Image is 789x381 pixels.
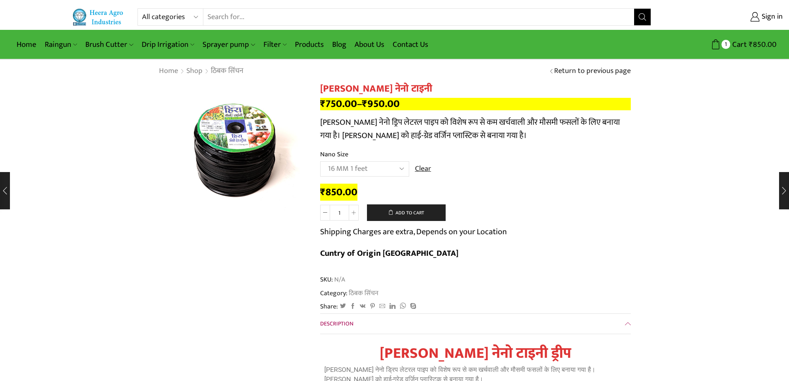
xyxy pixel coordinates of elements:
[320,83,631,95] h1: [PERSON_NAME] नेनो टाइनी
[320,115,620,143] span: [PERSON_NAME] नेनो ड्रिप लेटरल पाइप को विशेष रूप से कम खर्चवाली और मौसमी फसलों के लिए बनाया गया ह...
[362,95,400,112] bdi: 950.00
[347,288,378,298] a: ठिबक सिंचन
[320,95,357,112] bdi: 750.00
[320,314,631,334] a: Description
[362,95,367,112] span: ₹
[320,95,326,112] span: ₹
[350,35,388,54] a: About Us
[320,98,631,110] p: –
[12,35,41,54] a: Home
[388,35,432,54] a: Contact Us
[330,205,349,221] input: Product quantity
[659,37,777,52] a: 1 Cart ₹850.00
[159,66,244,77] nav: Breadcrumb
[159,66,179,77] a: Home
[320,150,348,159] label: Nano Size
[320,275,631,284] span: SKU:
[203,9,635,25] input: Search for...
[259,35,291,54] a: Filter
[664,10,783,24] a: Sign in
[320,302,338,311] span: Share:
[210,66,244,77] a: ठिबक सिंचन
[198,35,259,54] a: Sprayer pump
[320,184,326,201] span: ₹
[328,35,350,54] a: Blog
[291,35,328,54] a: Products
[380,341,571,366] strong: [PERSON_NAME] नेनो टाइनी ड्रीप
[749,38,753,51] span: ₹
[320,319,353,328] span: Description
[634,9,651,25] button: Search button
[320,289,378,298] span: Category:
[81,35,137,54] a: Brush Cutter
[320,246,458,260] b: Cuntry of Origin [GEOGRAPHIC_DATA]
[320,225,507,238] p: Shipping Charges are extra, Depends on your Location
[415,164,431,175] a: Clear options
[730,39,747,50] span: Cart
[186,66,203,77] a: Shop
[554,66,631,77] a: Return to previous page
[749,38,777,51] bdi: 850.00
[367,204,446,221] button: Add to cart
[138,35,198,54] a: Drip Irrigation
[320,184,357,201] bdi: 850.00
[721,40,730,49] span: 1
[333,275,345,284] span: N/A
[41,35,81,54] a: Raingun
[760,12,783,22] span: Sign in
